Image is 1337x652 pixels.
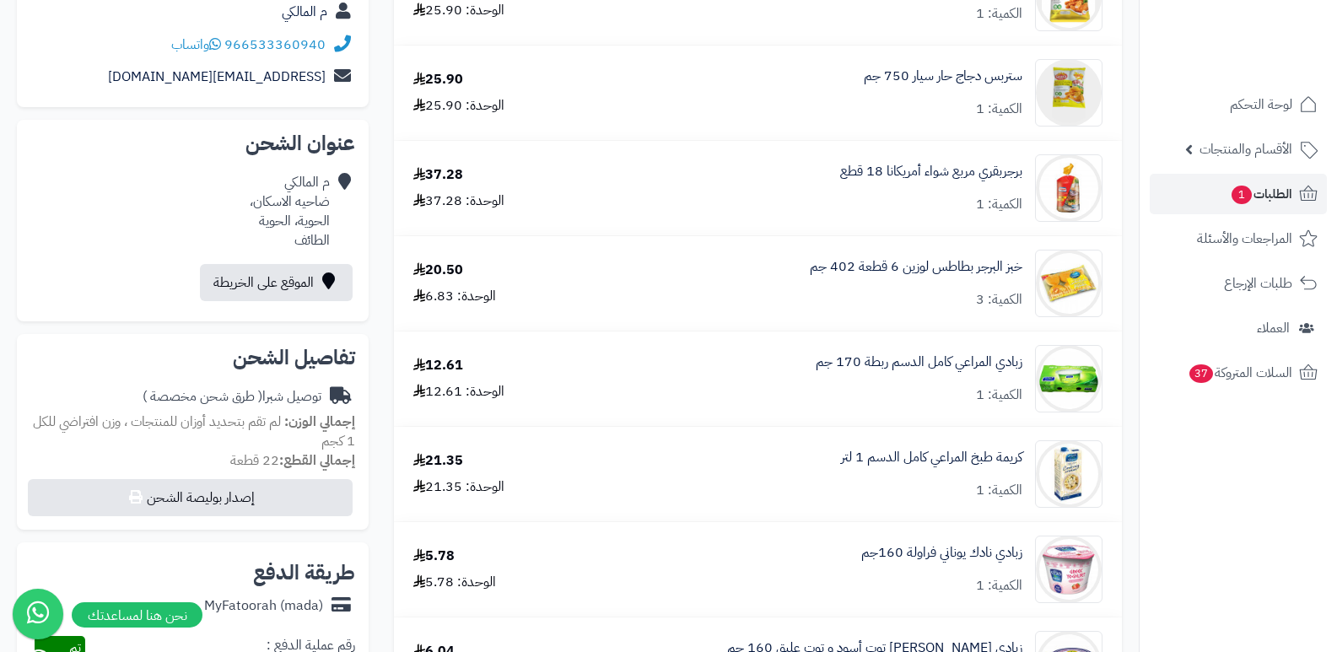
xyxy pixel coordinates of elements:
[1036,154,1102,222] img: 25074640b6dd879db4d448fef904642f585a-90x90.jpg
[30,133,355,154] h2: عنوان الشحن
[1036,250,1102,317] img: 13534bd8a1f6622896d4afb30bdcc169803e-90x90.jpg
[413,96,504,116] div: الوحدة: 25.90
[976,576,1022,595] div: الكمية: 1
[1222,47,1321,83] img: logo-2.png
[841,448,1022,467] a: كريمة طبخ المراعي كامل الدسم 1 لتر
[230,450,355,471] small: 22 قطعة
[143,386,262,407] span: ( طرق شحن مخصصة )
[282,2,327,22] a: م المالكي
[413,356,463,375] div: 12.61
[250,173,330,250] div: م المالكي ضاحيه الاسكان، الحوية، الحوية الطائف
[864,67,1022,86] a: ستربس دجاج حار سيار 750 جم
[413,191,504,211] div: الوحدة: 37.28
[1036,59,1102,127] img: 41354003e4d67ddafdd6890a8693dd22939e-90x90.png
[1036,536,1102,603] img: 2288b586a0880c96588114568f0e14c6fe27-90x90.jpg
[413,287,496,306] div: الوحدة: 6.83
[1188,361,1292,385] span: السلات المتروكة
[108,67,326,87] a: [EMAIL_ADDRESS][DOMAIN_NAME]
[1230,182,1292,206] span: الطلبات
[413,165,463,185] div: 37.28
[1189,364,1213,383] span: 37
[28,479,353,516] button: إصدار بوليصة الشحن
[976,481,1022,500] div: الكمية: 1
[1257,316,1290,340] span: العملاء
[200,264,353,301] a: الموقع على الخريطة
[413,70,463,89] div: 25.90
[30,348,355,368] h2: تفاصيل الشحن
[284,412,355,432] strong: إجمالي الوزن:
[413,1,504,20] div: الوحدة: 25.90
[413,451,463,471] div: 21.35
[33,412,355,451] span: لم تقم بتحديد أوزان للمنتجات ، وزن افتراضي للكل 1 كجم
[1224,272,1292,295] span: طلبات الإرجاع
[976,385,1022,405] div: الكمية: 1
[413,382,504,401] div: الوحدة: 12.61
[413,477,504,497] div: الوحدة: 21.35
[840,162,1022,181] a: برجربقري مربع شواء أمريكانا 18 قطع
[1197,227,1292,251] span: المراجعات والأسئلة
[976,195,1022,214] div: الكمية: 1
[976,4,1022,24] div: الكمية: 1
[413,261,463,280] div: 20.50
[1230,93,1292,116] span: لوحة التحكم
[861,543,1022,563] a: زبادي نادك يوناني فراولة 160جم
[976,100,1022,119] div: الكمية: 1
[171,35,221,55] a: واتساب
[204,596,323,616] div: MyFatoorah (mada)
[1150,353,1327,393] a: السلات المتروكة37
[1150,174,1327,214] a: الطلبات1
[976,290,1022,310] div: الكمية: 3
[816,353,1022,372] a: زبادي المراعي كامل الدسم ربطة 170 جم
[143,387,321,407] div: توصيل شبرا
[253,563,355,583] h2: طريقة الدفع
[1150,218,1327,259] a: المراجعات والأسئلة
[1036,345,1102,412] img: 1675687148-EwYo1G7KH0jGDE7uxCW5nJFcokdAb4NnowpHnva3-90x90.jpg
[810,257,1022,277] a: خبز البرجر بطاطس لوزين 6 قطعة 402 جم
[1232,186,1252,204] span: 1
[413,573,496,592] div: الوحدة: 5.78
[279,450,355,471] strong: إجمالي القطع:
[1036,440,1102,508] img: 1675757210-%D8%AA%D9%86%D8%B2%D9%8A%D9%84%20(1)-90x90.jpg
[1150,263,1327,304] a: طلبات الإرجاع
[413,547,455,566] div: 5.78
[1150,84,1327,125] a: لوحة التحكم
[1200,137,1292,161] span: الأقسام والمنتجات
[224,35,326,55] a: 966533360940
[1150,308,1327,348] a: العملاء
